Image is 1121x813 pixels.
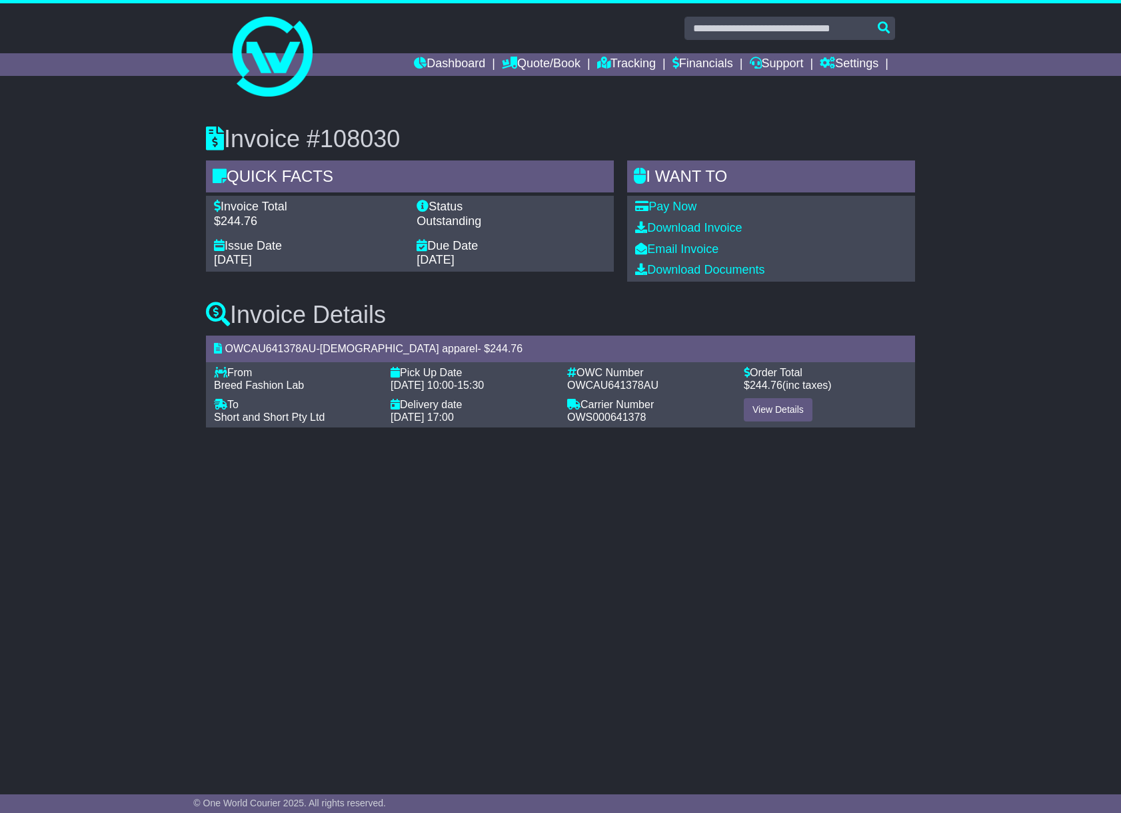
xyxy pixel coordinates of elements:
div: Delivery date [391,398,554,411]
span: OWCAU641378AU [567,380,658,391]
div: OWC Number [567,366,730,379]
a: Pay Now [635,200,696,213]
div: Order Total [744,366,907,379]
a: Dashboard [414,53,485,76]
div: I WANT to [627,160,915,196]
div: Outstanding [417,214,606,229]
a: Financials [672,53,733,76]
div: Due Date [417,239,606,254]
span: [DEMOGRAPHIC_DATA] apparel [320,343,478,354]
div: Issue Date [214,239,403,254]
a: View Details [744,398,812,421]
a: Email Invoice [635,242,718,256]
div: Status [417,200,606,214]
a: Settings [820,53,878,76]
div: $ (inc taxes) [744,379,907,392]
div: Carrier Number [567,398,730,411]
div: Invoice Total [214,200,403,214]
span: 15:30 [457,380,484,391]
span: OWCAU641378AU [225,343,316,354]
span: 244.76 [490,343,523,354]
div: Quick Facts [206,160,614,196]
span: [DATE] 10:00 [391,380,454,391]
a: Tracking [597,53,656,76]
span: Short and Short Pty Ltd [214,411,325,423]
h3: Invoice #108030 [206,126,915,152]
div: To [214,398,377,411]
a: Support [750,53,804,76]
span: [DATE] 17:00 [391,411,454,423]
div: - - $ [206,336,915,362]
a: Download Documents [635,263,764,276]
a: Download Invoice [635,221,742,234]
div: [DATE] [417,253,606,268]
div: [DATE] [214,253,403,268]
div: - [391,379,554,392]
span: 244.76 [750,380,782,391]
span: OWS000641378 [567,411,646,423]
h3: Invoice Details [206,302,915,328]
div: $244.76 [214,214,403,229]
div: Pick Up Date [391,366,554,379]
div: From [214,366,377,379]
span: © One World Courier 2025. All rights reserved. [193,798,386,808]
span: Breed Fashion Lab [214,380,304,391]
a: Quote/Book [502,53,580,76]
